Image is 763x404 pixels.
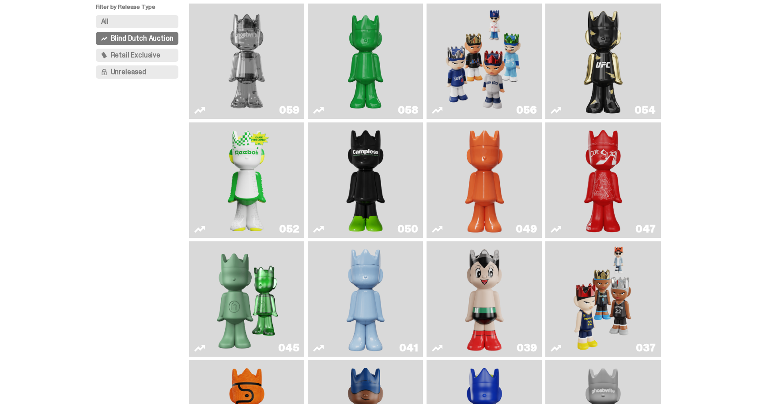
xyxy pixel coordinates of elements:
img: Two [204,7,290,115]
div: 037 [636,343,655,353]
span: Retail Exclusive [111,52,160,59]
img: Skip [580,126,627,234]
img: Game Face (2025) [441,7,528,115]
span: All [101,18,109,25]
img: Court Victory [223,126,270,234]
a: Schrödinger's ghost: Orange Vibe [432,126,536,234]
a: Two [194,7,299,115]
button: All [96,15,179,28]
a: Astro Boy [432,245,536,353]
a: Skip [551,126,655,234]
a: Game Face (2024) [551,245,655,353]
img: Schrödinger's ghost: Winter Blue [342,245,389,353]
img: Campless [342,126,389,234]
a: Schrödinger's ghost: Sunday Green [313,7,418,115]
div: 045 [278,343,299,353]
button: Unreleased [96,65,179,79]
div: 049 [516,224,536,234]
a: Present [194,245,299,353]
a: Ruby [551,7,655,115]
div: 058 [398,105,418,115]
div: 052 [279,224,299,234]
span: Blind Dutch Auction [111,35,174,42]
div: 056 [516,105,536,115]
div: 054 [635,105,655,115]
div: 047 [635,224,655,234]
a: Court Victory [194,126,299,234]
div: 050 [397,224,418,234]
div: 059 [279,105,299,115]
p: Filter by Release Type [96,4,189,15]
div: 041 [399,343,418,353]
img: Schrödinger's ghost: Sunday Green [322,7,409,115]
span: Unreleased [111,69,146,76]
a: Game Face (2025) [432,7,536,115]
a: Schrödinger's ghost: Winter Blue [313,245,418,353]
button: Blind Dutch Auction [96,32,179,45]
img: Present [210,245,284,353]
img: Ruby [580,7,627,115]
button: Retail Exclusive [96,49,179,62]
img: Schrödinger's ghost: Orange Vibe [461,126,508,234]
div: 039 [517,343,536,353]
img: Game Face (2024) [573,245,634,353]
a: Campless [313,126,418,234]
img: Astro Boy [461,245,508,353]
